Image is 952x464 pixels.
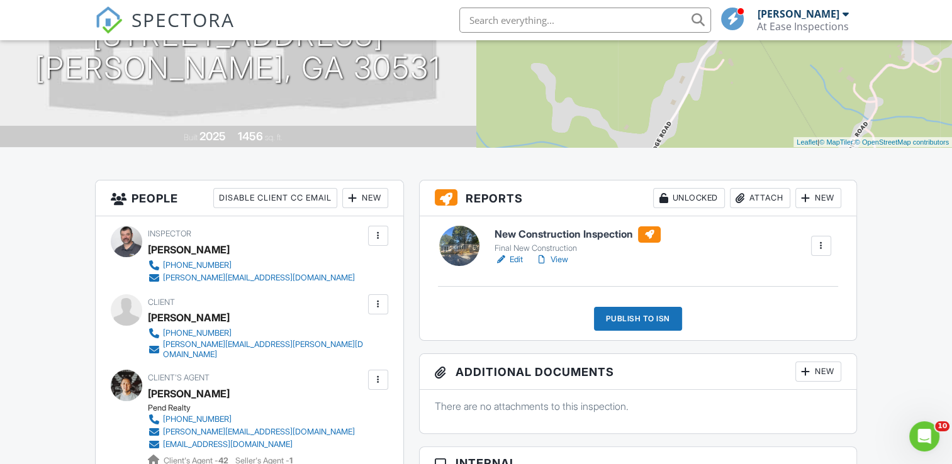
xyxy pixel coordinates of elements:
[163,328,232,338] div: [PHONE_NUMBER]
[163,260,232,270] div: [PHONE_NUMBER]
[797,138,817,146] a: Leaflet
[148,272,355,284] a: [PERSON_NAME][EMAIL_ADDRESS][DOMAIN_NAME]
[148,403,365,413] div: Pend Realty
[148,297,175,307] span: Client
[95,17,235,43] a: SPECTORA
[95,6,123,34] img: The Best Home Inspection Software - Spectora
[163,340,364,360] div: [PERSON_NAME][EMAIL_ADDRESS][PERSON_NAME][DOMAIN_NAME]
[819,138,853,146] a: © MapTiler
[213,188,337,208] div: Disable Client CC Email
[238,130,263,143] div: 1456
[594,307,682,331] div: Publish to ISN
[935,421,949,431] span: 10
[265,133,283,142] span: sq. ft.
[148,229,191,238] span: Inspector
[342,188,388,208] div: New
[148,259,355,272] a: [PHONE_NUMBER]
[163,427,355,437] div: [PERSON_NAME][EMAIL_ADDRESS][DOMAIN_NAME]
[148,308,230,327] div: [PERSON_NAME]
[495,253,523,266] a: Edit
[495,243,661,253] div: Final New Construction
[459,8,711,33] input: Search everything...
[96,180,403,216] h3: People
[163,439,293,450] div: [EMAIL_ADDRESS][DOMAIN_NAME]
[420,180,856,216] h3: Reports
[757,20,849,33] div: At Ease Inspections
[148,384,230,403] div: [PERSON_NAME]
[148,327,364,340] a: [PHONE_NUMBER]
[132,6,235,33] span: SPECTORA
[653,188,725,208] div: Unlocked
[148,240,230,259] div: [PERSON_NAME]
[495,226,661,254] a: New Construction Inspection Final New Construction
[420,354,856,390] h3: Additional Documents
[148,426,355,438] a: [PERSON_NAME][EMAIL_ADDRESS][DOMAIN_NAME]
[35,19,441,86] h1: [STREET_ADDRESS] [PERSON_NAME], GA 30531
[793,137,952,148] div: |
[184,133,198,142] span: Built
[730,188,790,208] div: Attach
[795,188,841,208] div: New
[535,253,568,266] a: View
[495,226,661,243] h6: New Construction Inspection
[795,362,841,382] div: New
[855,138,949,146] a: © OpenStreetMap contributors
[148,340,364,360] a: [PERSON_NAME][EMAIL_ADDRESS][PERSON_NAME][DOMAIN_NAME]
[199,130,226,143] div: 2025
[163,414,232,424] div: [PHONE_NUMBER]
[909,421,939,451] iframe: Intercom live chat
[163,273,355,283] div: [PERSON_NAME][EMAIL_ADDRESS][DOMAIN_NAME]
[148,373,210,382] span: Client's Agent
[435,399,841,413] p: There are no attachments to this inspection.
[148,438,355,451] a: [EMAIL_ADDRESS][DOMAIN_NAME]
[148,413,355,426] a: [PHONE_NUMBER]
[758,8,839,20] div: [PERSON_NAME]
